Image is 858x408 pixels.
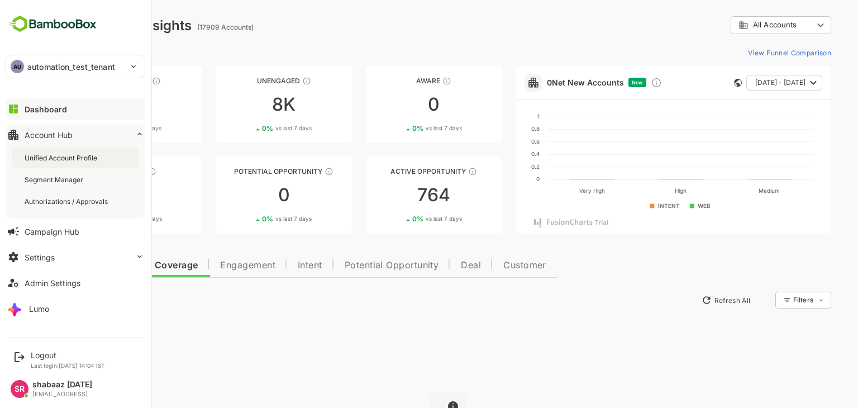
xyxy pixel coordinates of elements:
[754,296,774,304] div: Filters
[177,77,313,85] div: Unengaged
[25,153,99,163] div: Unified Account Profile
[25,105,67,114] div: Dashboard
[497,175,500,182] text: 0
[492,125,500,132] text: 0.8
[223,124,273,132] div: 0 %
[6,98,145,120] button: Dashboard
[492,138,500,145] text: 0.6
[6,124,145,146] button: Account Hub
[25,253,55,262] div: Settings
[73,215,123,223] div: 0 %
[27,66,163,143] a: UnreachedThese accounts have not been engaged with for a defined time period10K1%vs last 7 days
[25,197,110,206] div: Authorizations / Approvals
[87,215,123,223] span: vs last 7 days
[27,17,152,34] div: Dashboard Insights
[27,290,108,310] button: New Insights
[714,21,757,29] span: All Accounts
[263,77,272,86] div: These accounts have not shown enough engagement and need nurturing
[695,79,703,87] div: This card does not support filter and segments
[492,163,500,170] text: 0.2
[181,261,236,270] span: Engagement
[27,61,115,73] p: automation_test_tenant
[177,186,313,204] div: 0
[6,246,145,268] button: Settings
[327,186,463,204] div: 764
[38,261,159,270] span: Data Quality and Coverage
[6,55,145,78] div: AUautomation_test_tenant
[540,187,566,194] text: Very High
[27,186,163,204] div: 0
[716,75,766,90] span: [DATE] - [DATE]
[158,23,218,31] ag: (17909 Accounts)
[327,77,463,85] div: Aware
[177,66,313,143] a: UnengagedThese accounts have not shown enough engagement and need nurturing8K0%vs last 7 days
[422,261,442,270] span: Deal
[11,60,24,73] div: AU
[699,20,774,30] div: All Accounts
[177,167,313,175] div: Potential Opportunity
[108,167,117,176] div: These accounts are warm, further nurturing would qualify them to MQAs
[373,124,423,132] div: 0 %
[31,350,105,360] div: Logout
[327,167,463,175] div: Active Opportunity
[259,261,283,270] span: Intent
[492,150,500,157] text: 0.4
[86,124,122,132] span: vs last 7 days
[704,44,792,61] button: View Funnel Comparison
[285,167,294,176] div: These accounts are MQAs and can be passed on to Inside Sales
[692,15,792,36] div: All Accounts
[6,297,145,320] button: Lumo
[327,66,463,143] a: AwareThese accounts have just entered the buying cycle and need further nurturing00%vs last 7 days
[32,391,92,398] div: [EMAIL_ADDRESS]
[27,77,163,85] div: Unreached
[327,96,463,113] div: 0
[498,113,500,120] text: 1
[27,96,163,113] div: 10K
[387,124,423,132] span: vs last 7 days
[32,380,92,390] div: shabaaz [DATE]
[464,261,507,270] span: Customer
[373,215,423,223] div: 0 %
[719,187,741,194] text: Medium
[636,187,647,194] text: High
[6,220,145,243] button: Campaign Hub
[177,96,313,113] div: 8K
[29,304,49,314] div: Lumo
[593,79,604,86] span: New
[508,78,585,87] a: 0Net New Accounts
[753,290,792,310] div: Filters
[306,261,400,270] span: Potential Opportunity
[25,130,73,140] div: Account Hub
[6,13,100,35] img: BambooboxFullLogoMark.5f36c76dfaba33ec1ec1367b70bb1252.svg
[707,75,783,91] button: [DATE] - [DATE]
[6,272,145,294] button: Admin Settings
[327,156,463,234] a: Active OpportunityThese accounts have open opportunities which might be at any of the Sales Stage...
[25,227,79,236] div: Campaign Hub
[25,278,80,288] div: Admin Settings
[177,156,313,234] a: Potential OpportunityThese accounts are MQAs and can be passed on to Inside Sales00%vs last 7 days
[236,124,273,132] span: vs last 7 days
[113,77,122,86] div: These accounts have not been engaged with for a defined time period
[403,77,412,86] div: These accounts have just entered the buying cycle and need further nurturing
[429,167,438,176] div: These accounts have open opportunities which might be at any of the Sales Stages
[31,362,105,369] p: Last login: [DATE] 14:04 IST
[223,215,273,223] div: 0 %
[387,215,423,223] span: vs last 7 days
[612,77,623,88] div: Discover new ICP-fit accounts showing engagement — via intent surges, anonymous website visits, L...
[74,124,122,132] div: 1 %
[11,380,28,398] div: SR
[25,175,85,184] div: Segment Manager
[27,167,163,175] div: Engaged
[27,156,163,234] a: EngagedThese accounts are warm, further nurturing would qualify them to MQAs00%vs last 7 days
[657,291,716,309] button: Refresh All
[236,215,273,223] span: vs last 7 days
